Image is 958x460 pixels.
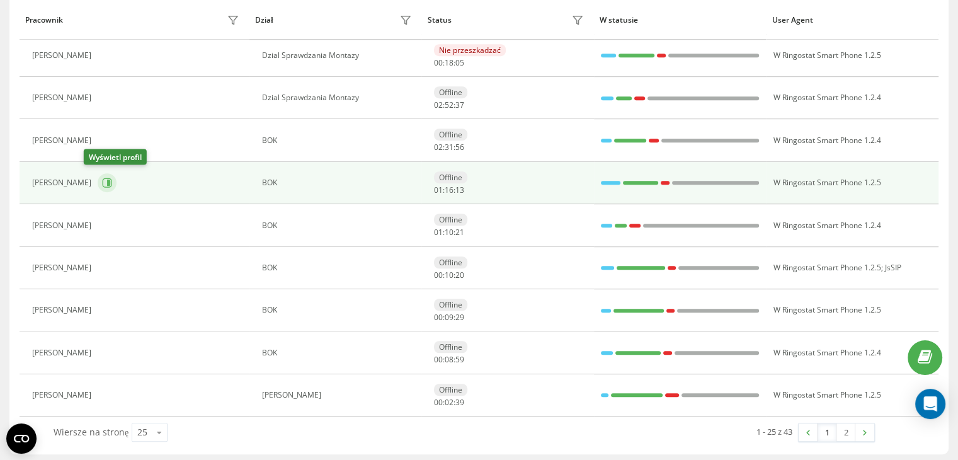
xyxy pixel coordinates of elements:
[262,51,415,60] div: Dzial Sprawdzania Montazy
[434,228,464,237] div: : :
[434,355,464,364] div: : :
[434,398,464,407] div: : :
[455,142,464,152] span: 56
[434,101,464,110] div: : :
[54,426,128,438] span: Wiersze na stronę
[773,50,881,60] span: W Ringostat Smart Phone 1.2.5
[32,93,94,102] div: [PERSON_NAME]
[773,177,881,188] span: W Ringostat Smart Phone 1.2.5
[262,263,415,272] div: BOK
[434,256,467,268] div: Offline
[445,270,453,280] span: 10
[434,86,467,98] div: Offline
[137,426,147,439] div: 25
[32,221,94,230] div: [PERSON_NAME]
[756,425,792,438] div: 1 - 25 z 43
[445,142,453,152] span: 31
[455,185,464,195] span: 13
[434,100,443,110] span: 02
[262,221,415,230] div: BOK
[445,185,453,195] span: 16
[445,100,453,110] span: 52
[434,129,467,141] div: Offline
[773,347,881,358] span: W Ringostat Smart Phone 1.2.4
[32,136,94,145] div: [PERSON_NAME]
[455,227,464,238] span: 21
[773,220,881,231] span: W Ringostat Smart Phone 1.2.4
[262,93,415,102] div: Dzial Sprawdzania Montazy
[884,262,901,273] span: JsSIP
[455,57,464,68] span: 05
[434,142,443,152] span: 02
[773,304,881,315] span: W Ringostat Smart Phone 1.2.5
[434,270,443,280] span: 00
[434,227,443,238] span: 01
[25,16,63,25] div: Pracownik
[262,348,415,357] div: BOK
[262,391,415,400] div: [PERSON_NAME]
[434,143,464,152] div: : :
[455,312,464,323] span: 29
[32,306,94,314] div: [PERSON_NAME]
[434,171,467,183] div: Offline
[434,397,443,408] span: 00
[445,312,453,323] span: 09
[434,341,467,353] div: Offline
[455,270,464,280] span: 20
[32,178,94,187] div: [PERSON_NAME]
[434,299,467,311] div: Offline
[445,354,453,365] span: 08
[434,354,443,365] span: 00
[445,57,453,68] span: 18
[772,16,933,25] div: User Agent
[600,16,760,25] div: W statusie
[6,423,37,454] button: Open CMP widget
[434,44,506,56] div: Nie przeszkadzać
[434,186,464,195] div: : :
[434,59,464,67] div: : :
[434,185,443,195] span: 01
[32,348,94,357] div: [PERSON_NAME]
[32,263,94,272] div: [PERSON_NAME]
[434,57,443,68] span: 00
[773,92,881,103] span: W Ringostat Smart Phone 1.2.4
[32,51,94,60] div: [PERSON_NAME]
[445,227,453,238] span: 10
[262,178,415,187] div: BOK
[836,423,855,441] a: 2
[455,354,464,365] span: 59
[773,262,881,273] span: W Ringostat Smart Phone 1.2.5
[915,389,945,419] div: Open Intercom Messenger
[262,136,415,145] div: BOK
[773,135,881,146] span: W Ringostat Smart Phone 1.2.4
[455,100,464,110] span: 37
[445,397,453,408] span: 02
[84,149,147,165] div: Wyświetl profil
[428,16,452,25] div: Status
[434,271,464,280] div: : :
[434,214,467,226] div: Offline
[455,397,464,408] span: 39
[818,423,836,441] a: 1
[434,313,464,322] div: : :
[773,389,881,400] span: W Ringostat Smart Phone 1.2.5
[32,391,94,400] div: [PERSON_NAME]
[262,306,415,314] div: BOK
[255,16,273,25] div: Dział
[434,384,467,396] div: Offline
[434,312,443,323] span: 00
